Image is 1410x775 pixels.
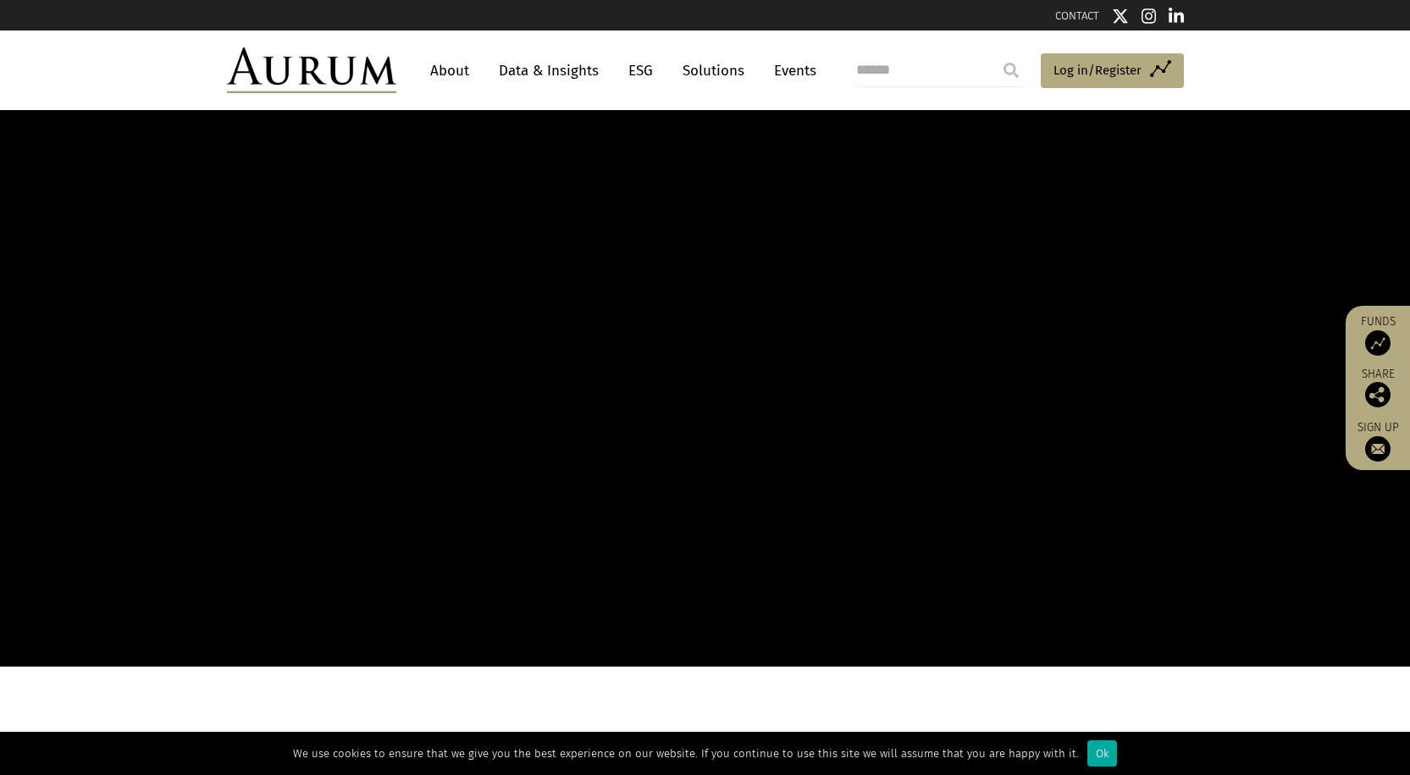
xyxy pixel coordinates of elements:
a: Sign up [1354,420,1402,462]
a: Data & Insights [490,55,607,86]
a: Events [766,55,816,86]
div: Ok [1087,740,1117,767]
img: Linkedin icon [1169,8,1184,25]
a: CONTACT [1055,9,1099,22]
img: Share this post [1365,382,1391,407]
a: About [422,55,478,86]
div: Share [1354,368,1402,407]
img: Twitter icon [1112,8,1129,25]
a: ESG [620,55,661,86]
input: Submit [994,53,1028,87]
a: Funds [1354,314,1402,356]
a: Solutions [674,55,753,86]
img: Aurum [227,47,396,93]
img: Instagram icon [1142,8,1157,25]
span: Log in/Register [1053,60,1142,80]
img: Sign up to our newsletter [1365,436,1391,462]
img: Access Funds [1365,330,1391,356]
a: Log in/Register [1041,53,1184,89]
